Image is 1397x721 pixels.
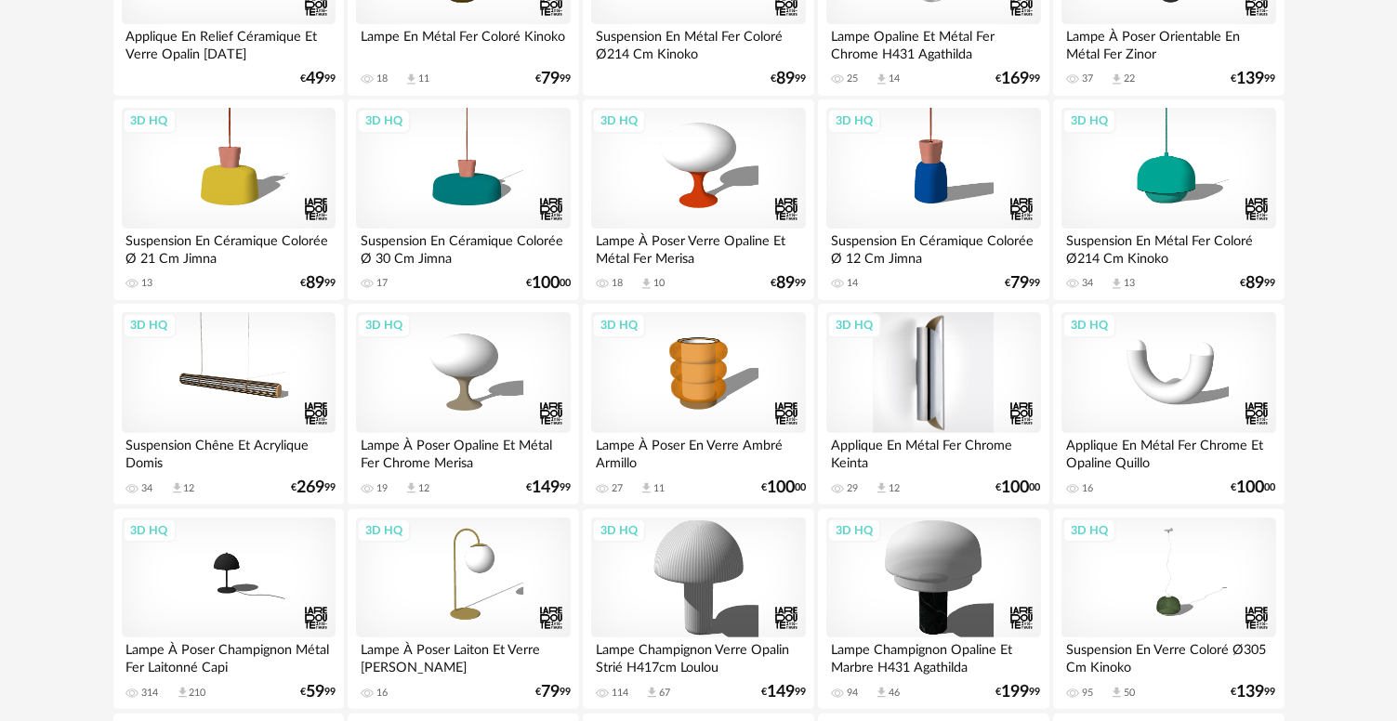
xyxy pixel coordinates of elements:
[875,72,889,86] span: Download icon
[875,481,889,495] span: Download icon
[818,509,1048,710] a: 3D HQ Lampe Champignon Opaline Et Marbre H431 Agathilda 94 Download icon 46 €19999
[122,24,336,61] div: Applique En Relief Céramique Et Verre Opalin [DATE]
[639,277,653,291] span: Download icon
[1110,686,1124,700] span: Download icon
[645,686,659,700] span: Download icon
[1110,277,1124,291] span: Download icon
[1061,24,1275,61] div: Lampe À Poser Orientable En Métal Fer Zinor
[113,99,344,300] a: 3D HQ Suspension En Céramique Colorée Ø 21 Cm Jimna 13 €8999
[1062,109,1116,133] div: 3D HQ
[306,686,324,699] span: 59
[847,482,858,495] div: 29
[1006,277,1041,290] div: € 99
[889,482,900,495] div: 12
[357,518,411,543] div: 3D HQ
[827,313,881,337] div: 3D HQ
[659,687,670,700] div: 67
[122,637,336,675] div: Lampe À Poser Champignon Métal Fer Laitonné Capi
[1002,72,1030,85] span: 169
[404,72,418,86] span: Download icon
[532,277,560,290] span: 100
[123,109,177,133] div: 3D HQ
[376,687,388,700] div: 16
[541,72,560,85] span: 79
[526,277,571,290] div: € 00
[1062,313,1116,337] div: 3D HQ
[612,687,628,700] div: 114
[776,277,795,290] span: 89
[356,24,570,61] div: Lampe En Métal Fer Coloré Kinoko
[889,687,900,700] div: 46
[357,109,411,133] div: 3D HQ
[1061,433,1275,470] div: Applique En Métal Fer Chrome Et Opaline Quillo
[142,687,159,700] div: 314
[653,277,665,290] div: 10
[583,509,813,710] a: 3D HQ Lampe Champignon Verre Opalin Strié H417cm Loulou 114 Download icon 67 €14999
[356,433,570,470] div: Lampe À Poser Opaline Et Métal Fer Chrome Merisa
[1124,277,1135,290] div: 13
[996,72,1041,85] div: € 99
[591,24,805,61] div: Suspension En Métal Fer Coloré Ø214 Cm Kinoko
[535,686,571,699] div: € 99
[1237,72,1265,85] span: 139
[404,481,418,495] span: Download icon
[639,481,653,495] span: Download icon
[1062,518,1116,543] div: 3D HQ
[376,277,388,290] div: 17
[592,518,646,543] div: 3D HQ
[1124,687,1135,700] div: 50
[771,277,806,290] div: € 99
[612,277,623,290] div: 18
[541,686,560,699] span: 79
[591,229,805,266] div: Lampe À Poser Verre Opaline Et Métal Fer Merisa
[591,433,805,470] div: Lampe À Poser En Verre Ambré Armillo
[818,304,1048,505] a: 3D HQ Applique En Métal Fer Chrome Keinta 29 Download icon 12 €10000
[1011,277,1030,290] span: 79
[418,72,429,85] div: 11
[889,72,900,85] div: 14
[535,72,571,85] div: € 99
[142,277,153,290] div: 13
[996,686,1041,699] div: € 99
[1082,482,1093,495] div: 16
[776,72,795,85] span: 89
[1241,277,1276,290] div: € 99
[1061,229,1275,266] div: Suspension En Métal Fer Coloré Ø214 Cm Kinoko
[113,509,344,710] a: 3D HQ Lampe À Poser Champignon Métal Fer Laitonné Capi 314 Download icon 210 €5999
[875,686,889,700] span: Download icon
[827,518,881,543] div: 3D HQ
[376,72,388,85] div: 18
[1082,72,1093,85] div: 37
[348,99,578,300] a: 3D HQ Suspension En Céramique Colorée Ø 30 Cm Jimna 17 €10000
[583,304,813,505] a: 3D HQ Lampe À Poser En Verre Ambré Armillo 27 Download icon 11 €10000
[1232,481,1276,494] div: € 00
[1082,277,1093,290] div: 34
[300,277,336,290] div: € 99
[996,481,1041,494] div: € 00
[847,687,858,700] div: 94
[826,637,1040,675] div: Lampe Champignon Opaline Et Marbre H431 Agathilda
[142,482,153,495] div: 34
[526,481,571,494] div: € 99
[170,481,184,495] span: Download icon
[113,304,344,505] a: 3D HQ Suspension Chêne Et Acrylique Domis 34 Download icon 12 €26999
[1232,72,1276,85] div: € 99
[190,687,206,700] div: 210
[1053,99,1284,300] a: 3D HQ Suspension En Métal Fer Coloré Ø214 Cm Kinoko 34 Download icon 13 €8999
[818,99,1048,300] a: 3D HQ Suspension En Céramique Colorée Ø 12 Cm Jimna 14 €7999
[767,686,795,699] span: 149
[184,482,195,495] div: 12
[418,482,429,495] div: 12
[1124,72,1135,85] div: 22
[122,229,336,266] div: Suspension En Céramique Colorée Ø 21 Cm Jimna
[1110,72,1124,86] span: Download icon
[348,509,578,710] a: 3D HQ Lampe À Poser Laiton Et Verre [PERSON_NAME] 16 €7999
[1061,637,1275,675] div: Suspension En Verre Coloré Ø305 Cm Kinoko
[291,481,336,494] div: € 99
[306,72,324,85] span: 49
[1082,687,1093,700] div: 95
[767,481,795,494] span: 100
[653,482,665,495] div: 11
[1002,686,1030,699] span: 199
[592,109,646,133] div: 3D HQ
